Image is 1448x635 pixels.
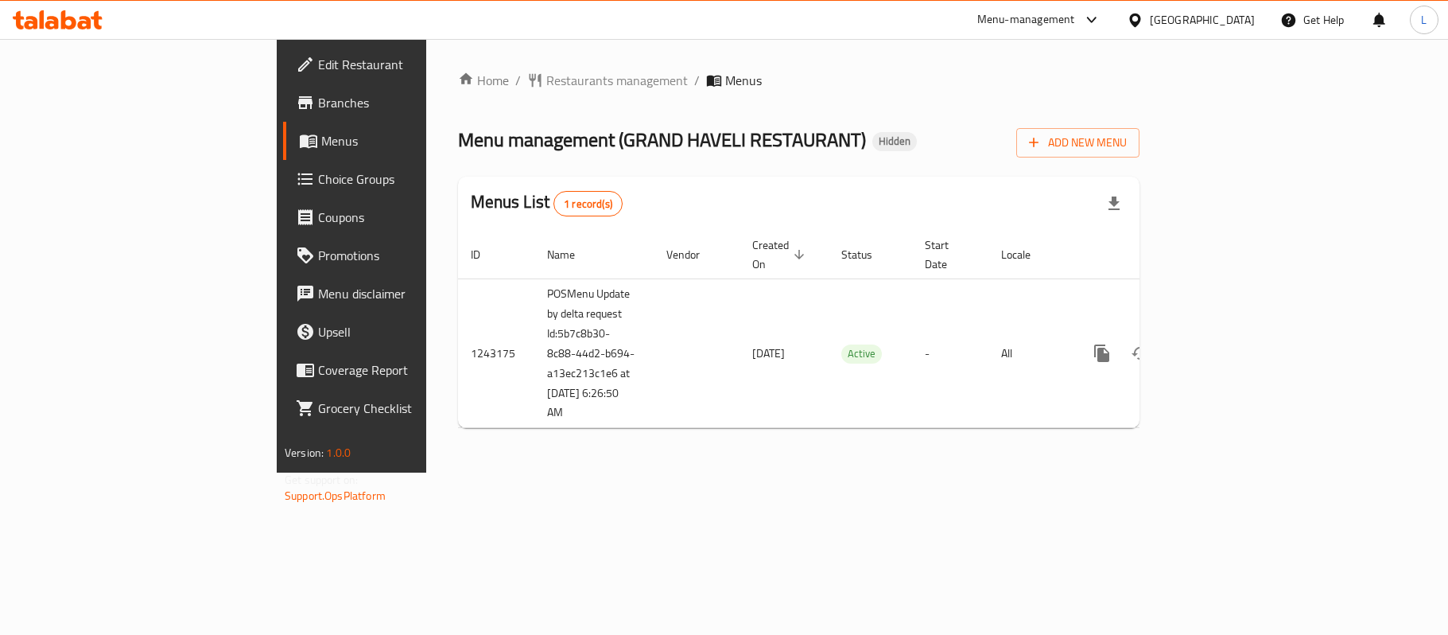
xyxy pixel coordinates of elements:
a: Grocery Checklist [283,389,518,427]
span: Add New Menu [1029,133,1127,153]
span: Branches [318,93,506,112]
div: Active [841,345,882,364]
a: Support.OpsPlatform [285,485,386,506]
span: Menus [321,131,506,150]
span: Get support on: [285,469,358,490]
a: Coupons [283,198,518,236]
span: Locale [1001,245,1051,264]
a: Choice Groups [283,160,518,198]
span: ID [471,245,501,264]
div: Total records count [553,191,623,216]
span: 1 record(s) [554,197,622,212]
div: Menu-management [977,10,1075,29]
button: Change Status [1121,334,1159,372]
a: Menu disclaimer [283,275,518,313]
span: Menu disclaimer [318,284,506,303]
span: 1.0.0 [326,442,351,463]
span: Coverage Report [318,360,506,380]
div: Hidden [872,132,917,151]
span: Active [841,345,882,363]
a: Coverage Report [283,351,518,389]
td: All [988,279,1070,428]
span: Grocery Checklist [318,399,506,418]
span: Name [547,245,596,264]
span: Created On [752,236,809,274]
span: Coupons [318,208,506,227]
span: Hidden [872,134,917,148]
a: Restaurants management [527,71,688,90]
th: Actions [1070,231,1248,279]
span: Edit Restaurant [318,55,506,74]
span: Restaurants management [546,71,688,90]
span: Vendor [666,245,720,264]
div: [GEOGRAPHIC_DATA] [1150,11,1255,29]
h2: Menus List [471,190,623,216]
span: Start Date [925,236,969,274]
table: enhanced table [458,231,1248,429]
span: [DATE] [752,343,785,364]
a: Menus [283,122,518,160]
a: Branches [283,84,518,122]
span: Version: [285,442,324,463]
span: L [1421,11,1427,29]
td: - [912,279,988,428]
span: Upsell [318,322,506,341]
span: Choice Groups [318,169,506,189]
span: Menu management ( GRAND HAVELI RESTAURANT ) [458,122,866,158]
a: Promotions [283,236,518,275]
div: Export file [1095,185,1133,223]
button: more [1083,334,1121,372]
a: Upsell [283,313,518,351]
span: Menus [725,71,762,90]
button: Add New Menu [1016,128,1139,158]
td: POSMenu Update by delta request Id:5b7c8b30-8c88-44d2-b694-a13ec213c1e6 at [DATE] 6:26:50 AM [534,279,654,428]
span: Status [841,245,893,264]
span: Promotions [318,246,506,265]
nav: breadcrumb [458,71,1139,90]
a: Edit Restaurant [283,45,518,84]
li: / [694,71,700,90]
